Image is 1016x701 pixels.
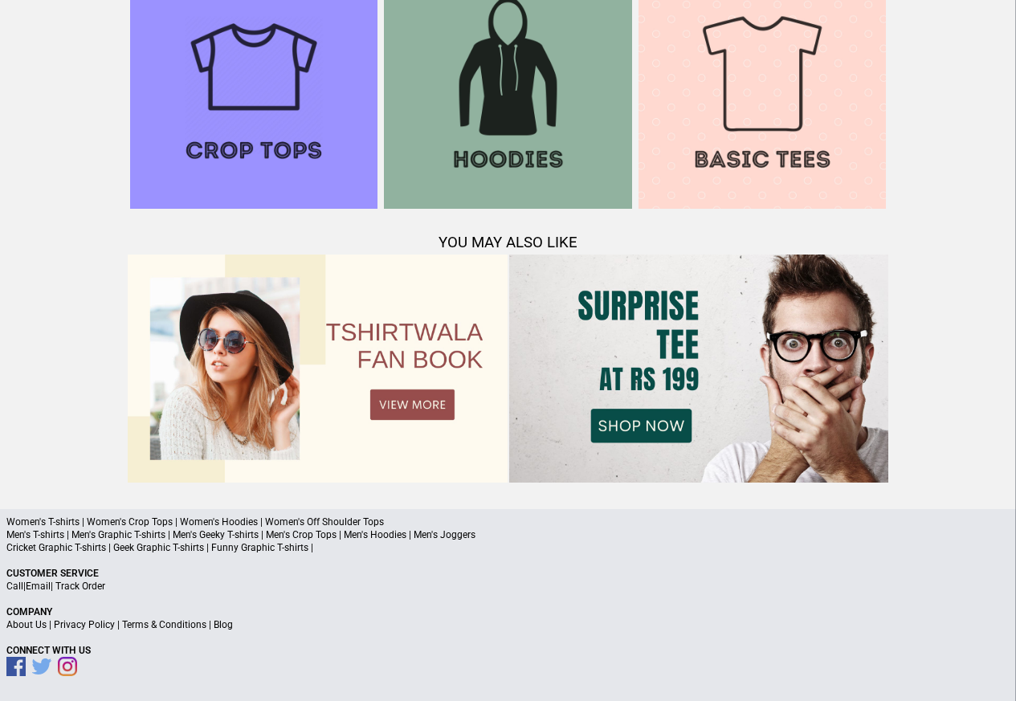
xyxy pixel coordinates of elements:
[214,619,233,630] a: Blog
[6,644,1010,657] p: Connect With Us
[6,619,47,630] a: About Us
[55,581,105,592] a: Track Order
[6,618,1010,631] p: | | |
[6,605,1010,618] p: Company
[439,234,577,251] span: YOU MAY ALSO LIKE
[6,541,1010,554] p: Cricket Graphic T-shirts | Geek Graphic T-shirts | Funny Graphic T-shirts |
[26,581,51,592] a: Email
[122,619,206,630] a: Terms & Conditions
[6,528,1010,541] p: Men's T-shirts | Men's Graphic T-shirts | Men's Geeky T-shirts | Men's Crop Tops | Men's Hoodies ...
[54,619,115,630] a: Privacy Policy
[6,580,1010,593] p: | |
[6,581,23,592] a: Call
[6,516,1010,528] p: Women's T-shirts | Women's Crop Tops | Women's Hoodies | Women's Off Shoulder Tops
[6,567,1010,580] p: Customer Service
